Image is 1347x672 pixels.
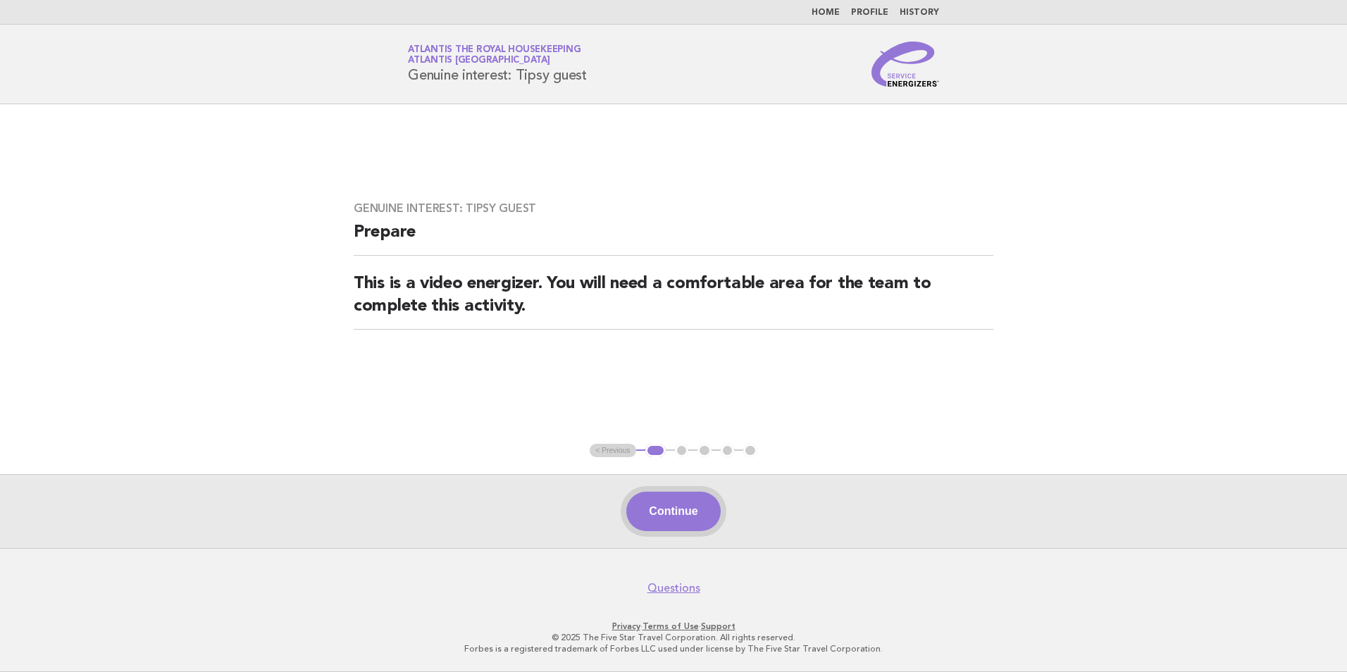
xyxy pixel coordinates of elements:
a: History [900,8,939,17]
a: Privacy [612,621,640,631]
a: Terms of Use [643,621,699,631]
p: · · [242,621,1105,632]
p: © 2025 The Five Star Travel Corporation. All rights reserved. [242,632,1105,643]
a: Atlantis the Royal HousekeepingAtlantis [GEOGRAPHIC_DATA] [408,45,581,65]
a: Support [701,621,735,631]
a: Home [812,8,840,17]
h2: This is a video energizer. You will need a comfortable area for the team to complete this activity. [354,273,993,330]
button: Continue [626,492,720,531]
p: Forbes is a registered trademark of Forbes LLC used under license by The Five Star Travel Corpora... [242,643,1105,654]
h2: Prepare [354,221,993,256]
button: 1 [645,444,666,458]
a: Questions [647,581,700,595]
h3: Genuine interest: Tipsy guest [354,201,993,216]
a: Profile [851,8,888,17]
h1: Genuine interest: Tipsy guest [408,46,587,82]
img: Service Energizers [871,42,939,87]
span: Atlantis [GEOGRAPHIC_DATA] [408,56,550,66]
